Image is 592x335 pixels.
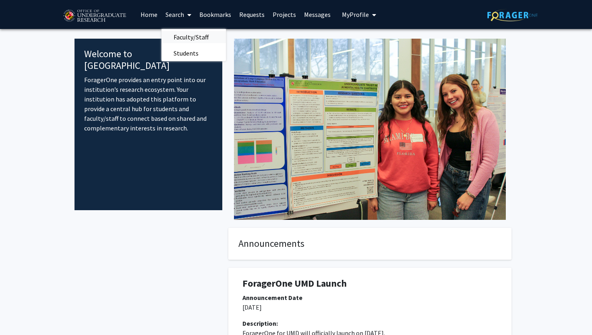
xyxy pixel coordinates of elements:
[137,0,161,29] a: Home
[195,0,235,29] a: Bookmarks
[269,0,300,29] a: Projects
[161,47,226,59] a: Students
[60,6,128,26] img: University of Maryland Logo
[242,318,497,328] div: Description:
[234,39,506,220] img: Cover Image
[242,293,497,302] div: Announcement Date
[242,278,497,290] h1: ForagerOne UMD Launch
[84,48,213,72] h4: Welcome to [GEOGRAPHIC_DATA]
[161,45,211,61] span: Students
[161,29,221,45] span: Faculty/Staff
[487,9,538,21] img: ForagerOne Logo
[235,0,269,29] a: Requests
[161,0,195,29] a: Search
[6,299,34,329] iframe: Chat
[84,75,213,133] p: ForagerOne provides an entry point into our institution’s research ecosystem. Your institution ha...
[300,0,335,29] a: Messages
[242,302,497,312] p: [DATE]
[342,10,369,19] span: My Profile
[238,238,501,250] h4: Announcements
[161,31,226,43] a: Faculty/Staff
